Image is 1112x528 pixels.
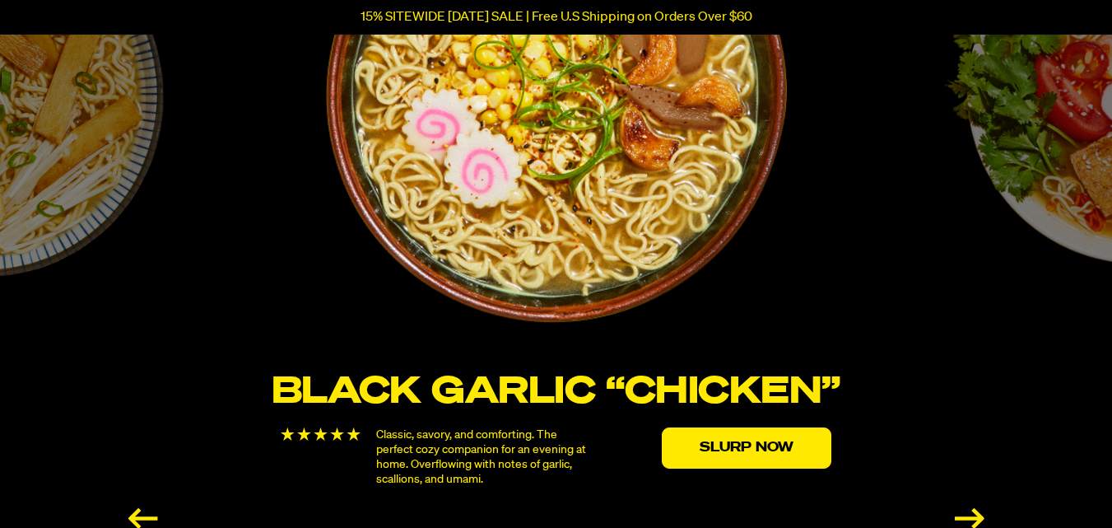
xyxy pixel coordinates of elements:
[361,10,752,25] p: 15% SITEWIDE [DATE] SALE | Free U.S Shipping on Orders Over $60
[662,428,831,469] a: Slurp Now
[270,374,842,411] h3: Black Garlic “Chicken”
[376,428,593,487] p: Classic, savory, and comforting. The perfect cozy companion for an evening at home. Overflowing w...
